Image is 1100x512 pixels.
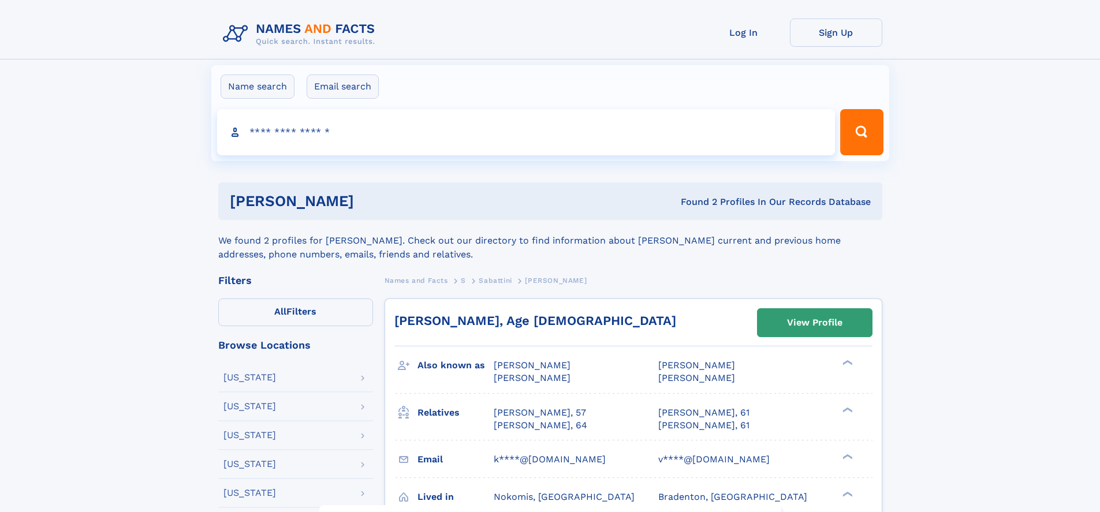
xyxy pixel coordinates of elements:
h3: Also known as [417,356,494,375]
div: View Profile [787,309,842,336]
label: Name search [221,74,294,99]
div: ❯ [840,490,853,498]
span: Bradenton, [GEOGRAPHIC_DATA] [658,491,807,502]
a: [PERSON_NAME], 57 [494,406,586,419]
div: Found 2 Profiles In Our Records Database [517,196,871,208]
div: [US_STATE] [223,431,276,440]
div: Browse Locations [218,340,373,350]
div: [US_STATE] [223,373,276,382]
input: search input [217,109,836,155]
h1: [PERSON_NAME] [230,194,517,208]
span: [PERSON_NAME] [658,360,735,371]
div: [US_STATE] [223,402,276,411]
a: View Profile [758,309,872,337]
div: [US_STATE] [223,459,276,469]
a: [PERSON_NAME], Age [DEMOGRAPHIC_DATA] [394,313,676,328]
a: [PERSON_NAME], 64 [494,419,587,432]
a: Sign Up [790,18,882,47]
a: Names and Facts [385,273,448,287]
h3: Relatives [417,403,494,423]
div: [US_STATE] [223,488,276,498]
span: [PERSON_NAME] [525,276,587,285]
a: [PERSON_NAME], 61 [658,406,750,419]
span: All [274,306,286,317]
a: S [461,273,466,287]
button: Search Button [840,109,883,155]
span: [PERSON_NAME] [494,372,570,383]
span: S [461,276,466,285]
div: ❯ [840,453,853,460]
a: Log In [698,18,790,47]
span: [PERSON_NAME] [658,372,735,383]
span: Nokomis, [GEOGRAPHIC_DATA] [494,491,635,502]
label: Filters [218,298,373,326]
span: Sabattini [479,276,512,285]
div: ❯ [840,406,853,413]
a: Sabattini [479,273,512,287]
h3: Lived in [417,487,494,507]
a: [PERSON_NAME], 61 [658,419,750,432]
div: ❯ [840,359,853,367]
img: Logo Names and Facts [218,18,385,50]
label: Email search [307,74,379,99]
h3: Email [417,450,494,469]
div: We found 2 profiles for [PERSON_NAME]. Check out our directory to find information about [PERSON_... [218,220,882,261]
div: Filters [218,275,373,286]
span: [PERSON_NAME] [494,360,570,371]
